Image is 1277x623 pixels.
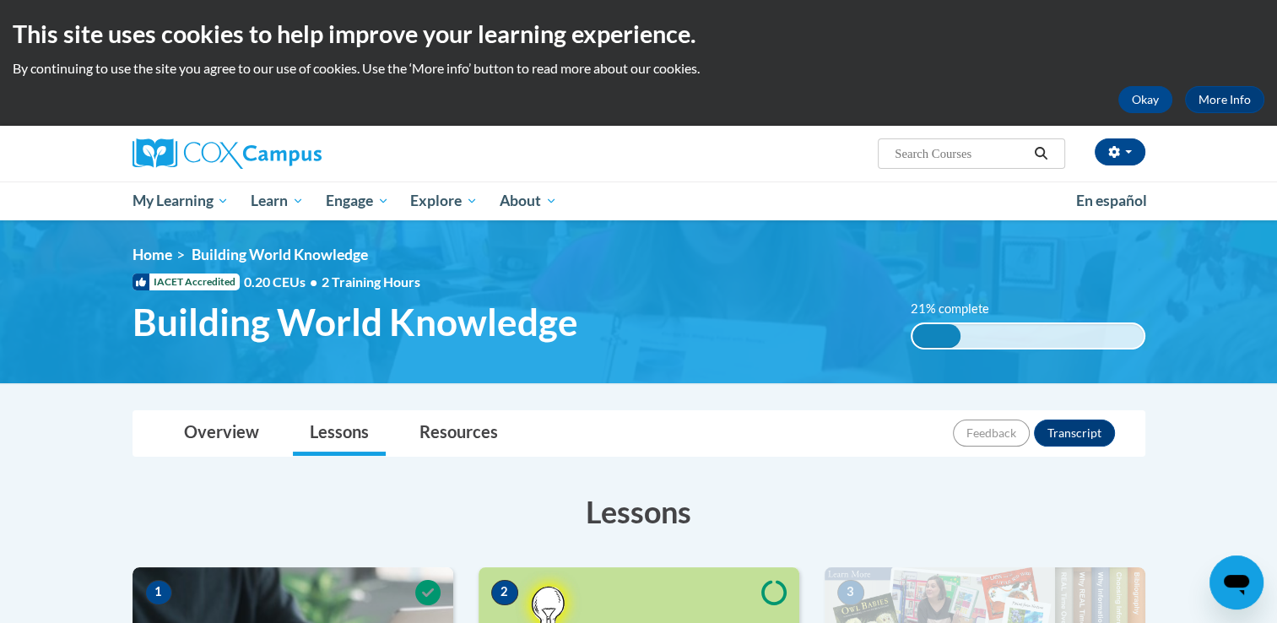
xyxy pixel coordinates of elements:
[1065,183,1158,219] a: En español
[133,138,322,169] img: Cox Campus
[315,181,400,220] a: Engage
[133,490,1145,533] h3: Lessons
[1209,555,1263,609] iframe: Button to launch messaging window
[1076,192,1147,209] span: En español
[133,300,578,344] span: Building World Knowledge
[326,191,389,211] span: Engage
[145,580,172,605] span: 1
[912,324,960,348] div: 21% complete
[410,191,478,211] span: Explore
[251,191,304,211] span: Learn
[1095,138,1145,165] button: Account Settings
[500,191,557,211] span: About
[953,420,1030,447] button: Feedback
[1185,86,1264,113] a: More Info
[13,59,1264,78] p: By continuing to use the site you agree to our use of cookies. Use the ‘More info’ button to read...
[132,191,229,211] span: My Learning
[133,246,172,263] a: Home
[1118,86,1172,113] button: Okay
[1034,420,1115,447] button: Transcript
[491,580,518,605] span: 2
[107,181,1171,220] div: Main menu
[293,411,386,456] a: Lessons
[13,17,1264,51] h2: This site uses cookies to help improve your learning experience.
[399,181,489,220] a: Explore
[310,274,317,290] span: •
[837,580,864,605] span: 3
[403,411,515,456] a: Resources
[244,273,322,291] span: 0.20 CEUs
[133,138,453,169] a: Cox Campus
[192,246,368,263] span: Building World Knowledge
[911,300,1008,318] label: 21% complete
[893,144,1028,164] input: Search Courses
[1028,144,1053,164] button: Search
[122,181,241,220] a: My Learning
[240,181,315,220] a: Learn
[133,274,240,290] span: IACET Accredited
[167,411,276,456] a: Overview
[322,274,420,290] span: 2 Training Hours
[489,181,568,220] a: About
